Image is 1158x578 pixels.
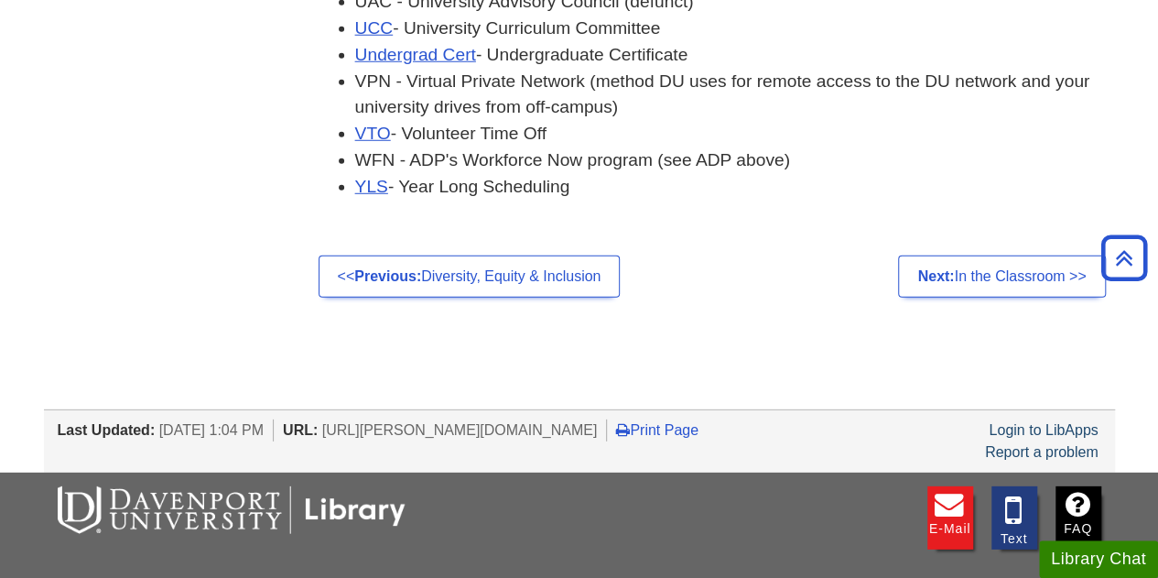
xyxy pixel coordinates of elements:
a: Undergrad Cert [355,45,476,64]
strong: Previous: [354,268,421,284]
a: Report a problem [985,444,1098,460]
li: - Volunteer Time Off [355,121,1115,147]
li: WFN - ADP's Workforce Now program (see ADP above) [355,147,1115,174]
a: E-mail [927,486,973,550]
i: Print Page [616,422,630,437]
a: UCC [355,18,394,38]
span: URL: [283,422,318,438]
button: Library Chat [1039,540,1158,578]
a: Text [991,486,1037,550]
span: [DATE] 1:04 PM [159,422,264,438]
a: YLS [355,177,388,196]
span: [URL][PERSON_NAME][DOMAIN_NAME] [322,422,598,438]
li: - Undergraduate Certificate [355,42,1115,69]
a: Print Page [616,422,698,438]
a: Back to Top [1095,245,1153,270]
li: VPN - Virtual Private Network (method DU uses for remote access to the DU network and your univer... [355,69,1115,122]
a: Login to LibApps [989,422,1098,438]
li: - University Curriculum Committee [355,16,1115,42]
span: Last Updated: [58,422,156,438]
a: FAQ [1055,486,1101,550]
img: DU Libraries [58,486,406,534]
a: Next:In the Classroom >> [898,256,1105,298]
a: VTO [355,124,391,143]
strong: Next: [917,268,954,284]
li: - Year Long Scheduling [355,174,1115,201]
a: <<Previous:Diversity, Equity & Inclusion [319,256,621,298]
